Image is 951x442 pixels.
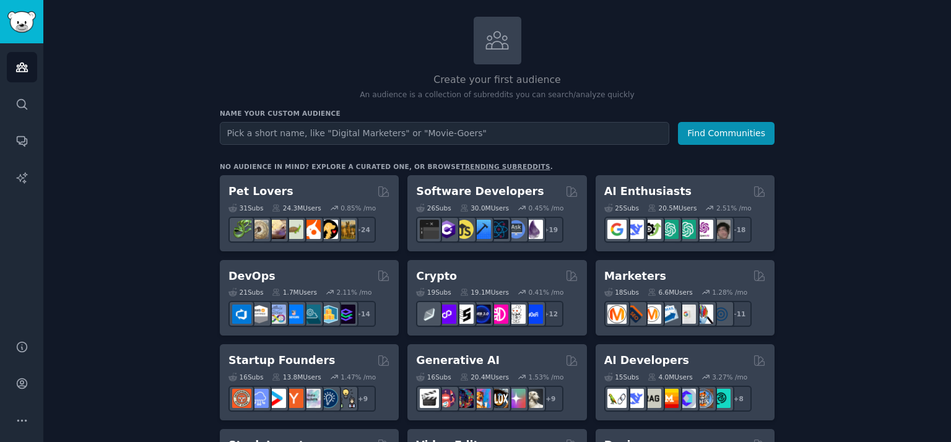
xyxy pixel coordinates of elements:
img: defiblockchain [489,305,508,324]
img: MarketingResearch [694,305,713,324]
img: deepdream [454,389,474,408]
div: 0.85 % /mo [341,204,376,212]
img: OpenSourceAI [677,389,696,408]
img: cockatiel [302,220,321,239]
img: AWS_Certified_Experts [250,305,269,324]
img: reactnative [489,220,508,239]
h2: Software Developers [416,184,544,199]
img: chatgpt_promptDesign [659,220,679,239]
img: ethstaker [454,305,474,324]
img: dogbreed [336,220,355,239]
div: 2.51 % /mo [716,204,752,212]
div: 0.45 % /mo [529,204,564,212]
img: DreamBooth [524,389,543,408]
div: No audience in mind? Explore a curated one, or browse . [220,162,553,171]
h2: Pet Lovers [228,184,293,199]
img: DeepSeek [625,389,644,408]
img: ballpython [250,220,269,239]
img: OpenAIDev [694,220,713,239]
img: AskComputerScience [506,220,526,239]
img: azuredevops [232,305,251,324]
img: AIDevelopersSociety [711,389,731,408]
div: 20.4M Users [460,373,509,381]
img: Emailmarketing [659,305,679,324]
img: iOSProgramming [472,220,491,239]
p: An audience is a collection of subreddits you can search/analyze quickly [220,90,775,101]
input: Pick a short name, like "Digital Marketers" or "Movie-Goers" [220,122,669,145]
div: 6.6M Users [648,288,693,297]
img: llmops [694,389,713,408]
img: PlatformEngineers [336,305,355,324]
div: 26 Sub s [416,204,451,212]
div: 25 Sub s [604,204,639,212]
div: 18 Sub s [604,288,639,297]
img: DevOpsLinks [284,305,303,324]
button: Find Communities [678,122,775,145]
div: 21 Sub s [228,288,263,297]
img: defi_ [524,305,543,324]
img: Entrepreneurship [319,389,338,408]
div: 19 Sub s [416,288,451,297]
img: aivideo [420,389,439,408]
div: 1.53 % /mo [529,373,564,381]
div: + 11 [726,301,752,327]
h3: Name your custom audience [220,109,775,118]
div: + 18 [726,217,752,243]
img: sdforall [472,389,491,408]
div: 2.11 % /mo [337,288,372,297]
img: GoogleGeminiAI [607,220,627,239]
div: 20.5M Users [648,204,697,212]
img: turtle [284,220,303,239]
img: software [420,220,439,239]
img: starryai [506,389,526,408]
img: elixir [524,220,543,239]
h2: Create your first audience [220,72,775,88]
img: csharp [437,220,456,239]
img: Rag [642,389,661,408]
h2: DevOps [228,269,276,284]
img: GummySearch logo [7,11,36,33]
img: CryptoNews [506,305,526,324]
img: learnjavascript [454,220,474,239]
div: 16 Sub s [228,373,263,381]
img: EntrepreneurRideAlong [232,389,251,408]
img: PetAdvice [319,220,338,239]
a: trending subreddits [460,163,550,170]
img: AskMarketing [642,305,661,324]
h2: Crypto [416,269,457,284]
img: googleads [677,305,696,324]
div: 16 Sub s [416,373,451,381]
div: 1.47 % /mo [341,373,376,381]
img: growmybusiness [336,389,355,408]
img: dalle2 [437,389,456,408]
img: ycombinator [284,389,303,408]
div: 24.3M Users [272,204,321,212]
img: leopardgeckos [267,220,286,239]
div: 31 Sub s [228,204,263,212]
div: + 14 [350,301,376,327]
h2: AI Developers [604,353,689,368]
div: + 9 [350,386,376,412]
div: 19.1M Users [460,288,509,297]
img: indiehackers [302,389,321,408]
h2: Marketers [604,269,666,284]
img: SaaS [250,389,269,408]
div: 1.28 % /mo [712,288,747,297]
img: ArtificalIntelligence [711,220,731,239]
img: MistralAI [659,389,679,408]
div: 4.0M Users [648,373,693,381]
div: + 24 [350,217,376,243]
img: 0xPolygon [437,305,456,324]
div: + 9 [537,386,563,412]
h2: AI Enthusiasts [604,184,692,199]
img: bigseo [625,305,644,324]
div: + 19 [537,217,563,243]
img: aws_cdk [319,305,338,324]
div: 13.8M Users [272,373,321,381]
div: 1.7M Users [272,288,317,297]
div: 30.0M Users [460,204,509,212]
img: AItoolsCatalog [642,220,661,239]
img: FluxAI [489,389,508,408]
img: herpetology [232,220,251,239]
img: chatgpt_prompts_ [677,220,696,239]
